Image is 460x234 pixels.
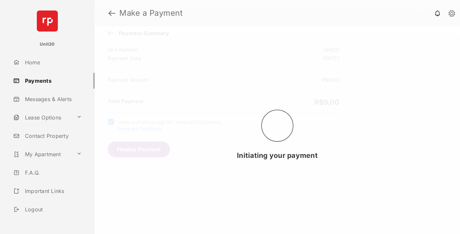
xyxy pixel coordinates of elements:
a: Lease Options [11,110,74,125]
strong: Make a Payment [119,9,183,17]
p: Unit20 [40,41,55,48]
img: svg+xml;base64,PHN2ZyB4bWxucz0iaHR0cDovL3d3dy53My5vcmcvMjAwMC9zdmciIHdpZHRoPSI2NCIgaGVpZ2h0PSI2NC... [37,11,58,32]
a: Logout [11,202,95,217]
a: Important Links [11,183,84,199]
span: Initiating your payment [237,151,318,160]
a: Payments [11,73,95,89]
a: Contact Property [11,128,95,144]
a: Messages & Alerts [11,91,95,107]
a: Home [11,54,95,70]
a: F.A.Q. [11,165,95,181]
a: My Apartment [11,146,74,162]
